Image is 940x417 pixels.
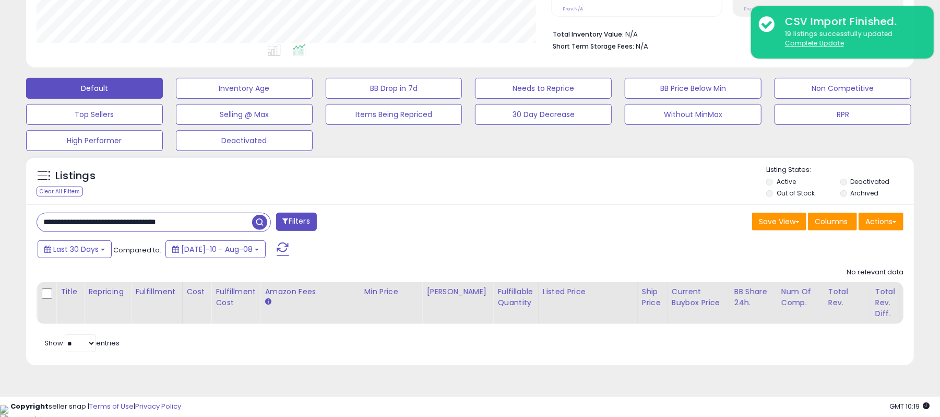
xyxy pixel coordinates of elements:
span: Compared to: [113,245,161,255]
button: Columns [808,213,857,230]
div: Amazon Fees [265,286,355,297]
button: Needs to Reprice [475,78,612,99]
button: BB Price Below Min [625,78,761,99]
div: Min Price [364,286,418,297]
div: Fulfillment Cost [216,286,256,308]
button: Last 30 Days [38,240,112,258]
div: CSV Import Finished. [777,14,926,29]
button: Filters [276,213,317,231]
div: Current Buybox Price [672,286,725,308]
button: High Performer [26,130,163,151]
b: Short Term Storage Fees: [553,42,634,51]
button: Items Being Repriced [326,104,462,125]
div: Fulfillable Quantity [497,286,533,308]
button: Top Sellers [26,104,163,125]
label: Out of Stock [777,189,815,198]
button: RPR [775,104,911,125]
small: Prev: N/A [563,6,583,12]
div: Fulfillment [135,286,177,297]
label: Active [777,177,796,186]
li: N/A [553,27,896,40]
h5: Listings [55,169,96,183]
span: [DATE]-10 - Aug-08 [181,244,253,254]
u: Complete Update [785,39,844,48]
div: Repricing [88,286,126,297]
p: Listing States: [766,165,914,175]
div: Total Rev. [828,286,866,308]
div: Num of Comp. [781,286,819,308]
div: BB Share 24h. [734,286,772,308]
button: Inventory Age [176,78,313,99]
button: 30 Day Decrease [475,104,612,125]
button: Default [26,78,163,99]
div: Clear All Filters [37,187,83,196]
label: Archived [851,189,879,198]
span: Columns [815,216,848,227]
small: Prev: N/A [744,6,765,12]
b: Total Inventory Value: [553,30,624,39]
div: Title [61,286,79,297]
span: Last 30 Days [53,244,99,254]
div: Cost [187,286,207,297]
div: [PERSON_NAME] [426,286,489,297]
div: 19 listings successfully updated. [777,29,926,49]
button: Without MinMax [625,104,761,125]
button: Deactivated [176,130,313,151]
button: Selling @ Max [176,104,313,125]
label: Deactivated [851,177,890,186]
button: Non Competitive [775,78,911,99]
span: Show: entries [44,338,120,348]
div: Ship Price [642,286,663,308]
button: Save View [752,213,806,230]
button: BB Drop in 7d [326,78,462,99]
div: No relevant data [847,268,903,277]
span: N/A [636,41,648,51]
button: [DATE]-10 - Aug-08 [165,240,266,258]
div: Listed Price [543,286,633,297]
small: Amazon Fees. [265,297,271,307]
button: Actions [859,213,903,230]
div: Total Rev. Diff. [875,286,895,319]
